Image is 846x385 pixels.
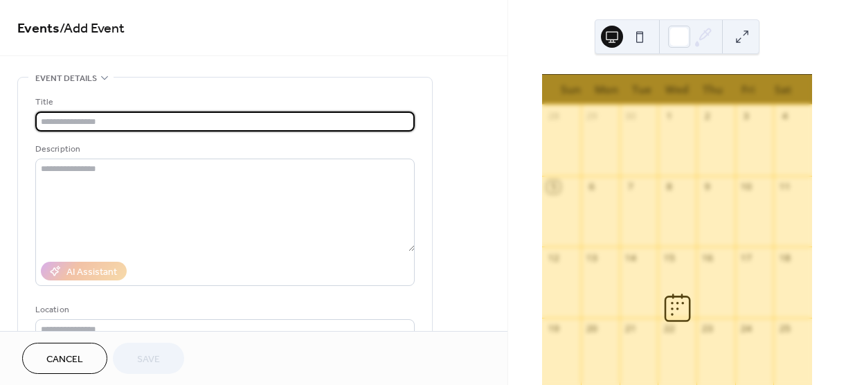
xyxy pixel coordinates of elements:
div: 12 [547,251,559,264]
div: 15 [663,251,675,264]
div: 4 [778,110,791,123]
div: 25 [778,323,791,335]
div: 7 [624,181,637,193]
div: Title [35,95,412,109]
div: 28 [547,110,559,123]
span: Event details [35,71,97,86]
div: Description [35,142,412,156]
div: 30 [624,110,637,123]
div: 13 [586,251,598,264]
div: 6 [586,181,598,193]
div: Fri [730,75,766,105]
div: 20 [586,323,598,335]
div: 11 [778,181,791,193]
div: Wed [660,75,695,105]
div: 17 [740,251,753,264]
button: Cancel [22,343,107,374]
span: / Add Event [60,15,125,42]
div: 23 [701,323,714,335]
div: Thu [695,75,730,105]
div: 29 [586,110,598,123]
div: 19 [547,323,559,335]
div: Sun [553,75,588,105]
div: 3 [740,110,753,123]
a: Events [17,15,60,42]
div: 16 [701,251,714,264]
div: Mon [588,75,624,105]
div: 1 [663,110,675,123]
div: 5 [547,181,559,193]
div: 24 [740,323,753,335]
div: Sat [766,75,801,105]
div: 21 [624,323,637,335]
span: Cancel [46,352,83,367]
div: 8 [663,181,675,193]
div: 18 [778,251,791,264]
div: 22 [663,323,675,335]
div: 2 [701,110,714,123]
div: Tue [624,75,659,105]
div: 10 [740,181,753,193]
div: Location [35,303,412,317]
div: 14 [624,251,637,264]
div: 9 [701,181,714,193]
